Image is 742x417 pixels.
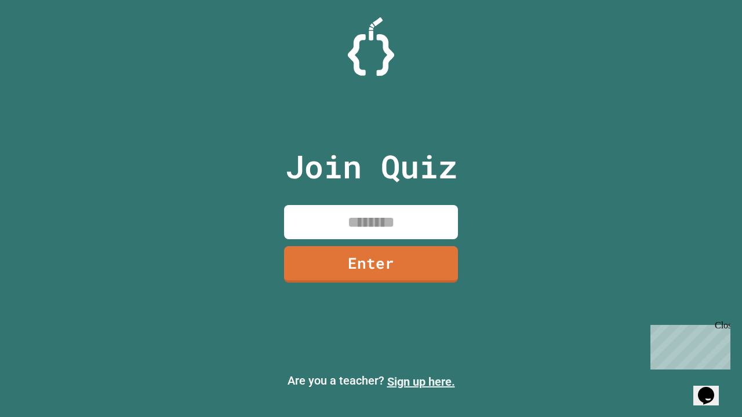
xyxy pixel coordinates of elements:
iframe: chat widget [693,371,730,405]
a: Enter [284,246,458,283]
div: Chat with us now!Close [5,5,80,74]
p: Join Quiz [285,142,457,191]
iframe: chat widget [646,320,730,370]
img: Logo.svg [348,17,394,76]
a: Sign up here. [387,375,455,389]
p: Are you a teacher? [9,372,733,390]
